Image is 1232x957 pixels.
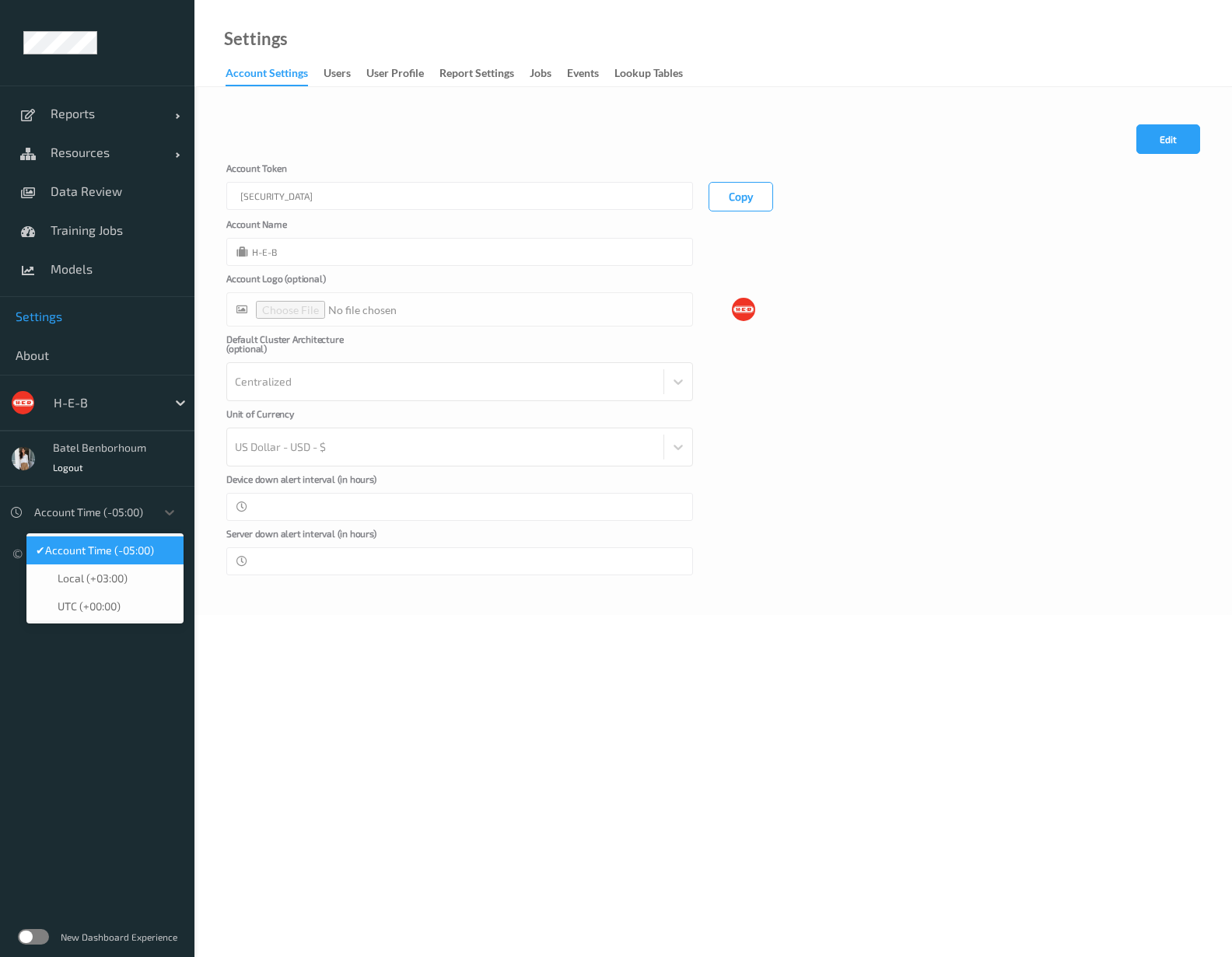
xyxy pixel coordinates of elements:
div: User Profile [366,65,424,85]
div: users [324,65,351,85]
button: Edit [1136,124,1200,154]
a: Settings [224,31,288,47]
a: events [567,63,614,85]
a: User Profile [366,63,439,85]
label: Server down alert interval (in hours) [226,529,382,547]
a: Jobs [530,63,567,85]
a: Lookup Tables [614,63,698,85]
a: Report Settings [439,63,530,85]
label: Device down alert interval (in hours) [226,474,382,493]
a: Account Settings [226,63,324,86]
div: Jobs [530,65,551,85]
label: Account Token [226,163,382,182]
div: Account Settings [226,65,308,86]
a: users [324,63,366,85]
label: Default Cluster Architecture (optional) [226,334,382,362]
div: Report Settings [439,65,514,85]
div: events [567,65,599,85]
button: Copy [709,182,773,211]
label: Unit of Currency [226,409,382,428]
label: Account Name [226,219,382,238]
label: Account Logo (optional) [226,274,382,292]
div: Lookup Tables [614,65,683,85]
